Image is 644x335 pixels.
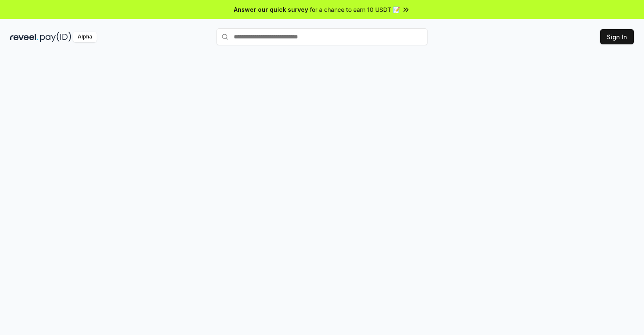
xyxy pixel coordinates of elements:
[40,32,71,42] img: pay_id
[10,32,38,42] img: reveel_dark
[234,5,308,14] span: Answer our quick survey
[310,5,400,14] span: for a chance to earn 10 USDT 📝
[73,32,97,42] div: Alpha
[600,29,634,44] button: Sign In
